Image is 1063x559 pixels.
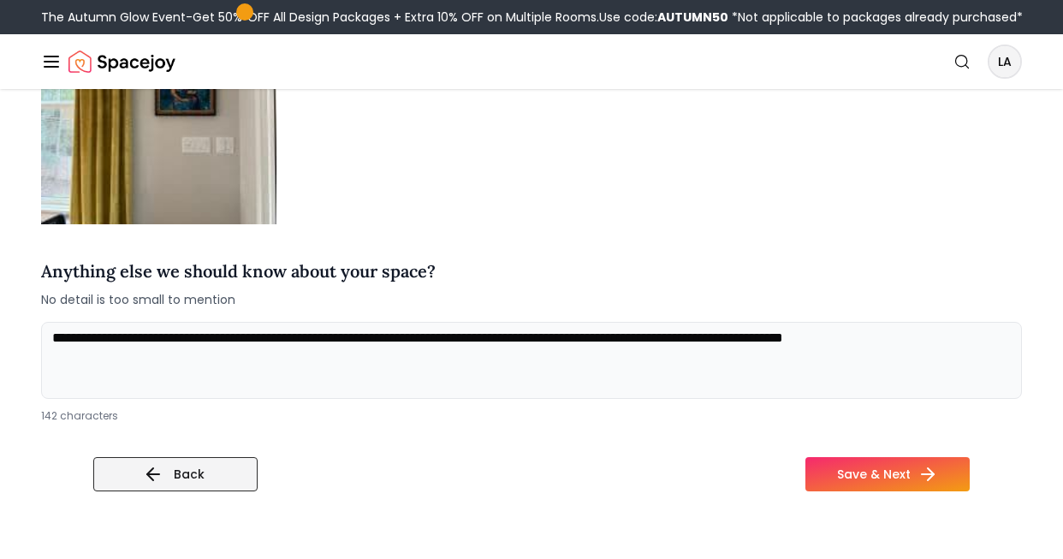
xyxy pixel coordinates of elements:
[988,45,1022,79] button: LA
[68,45,175,79] img: Spacejoy Logo
[728,9,1023,26] span: *Not applicable to packages already purchased*
[989,46,1020,77] span: LA
[41,9,1023,26] div: The Autumn Glow Event-Get 50% OFF All Design Packages + Extra 10% OFF on Multiple Rooms.
[41,34,1022,89] nav: Global
[805,457,970,491] button: Save & Next
[41,409,1022,423] div: 142 characters
[41,291,436,308] span: No detail is too small to mention
[68,45,175,79] a: Spacejoy
[599,9,728,26] span: Use code:
[41,259,436,284] h4: Anything else we should know about your space?
[657,9,728,26] b: AUTUMN50
[93,457,258,491] button: Back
